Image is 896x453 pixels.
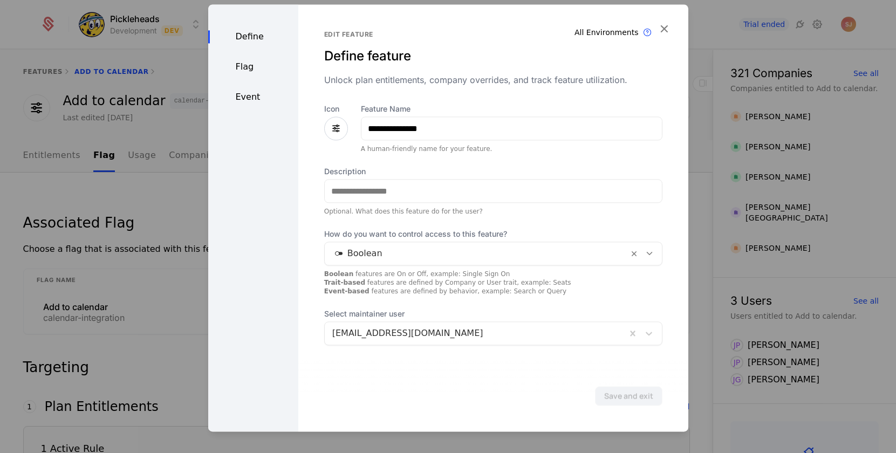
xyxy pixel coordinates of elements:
[324,270,662,296] div: features are On or Off, example: Single Sign On features are defined by Company or User trait, ex...
[324,47,662,65] div: Define feature
[324,207,662,216] div: Optional. What does this feature do for the user?
[361,145,662,153] div: A human-friendly name for your feature.
[574,27,639,38] div: All Environments
[324,308,662,319] span: Select maintainer user
[324,30,662,39] div: Edit feature
[208,30,298,43] div: Define
[324,229,662,239] span: How do you want to control access to this feature?
[324,270,354,278] strong: Boolean
[324,73,662,86] div: Unlock plan entitlements, company overrides, and track feature utilization.
[324,279,365,286] strong: Trait-based
[595,386,662,406] button: Save and exit
[361,104,662,114] label: Feature Name
[324,287,370,295] strong: Event-based
[324,166,662,177] label: Description
[324,104,348,114] label: Icon
[208,60,298,73] div: Flag
[208,91,298,104] div: Event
